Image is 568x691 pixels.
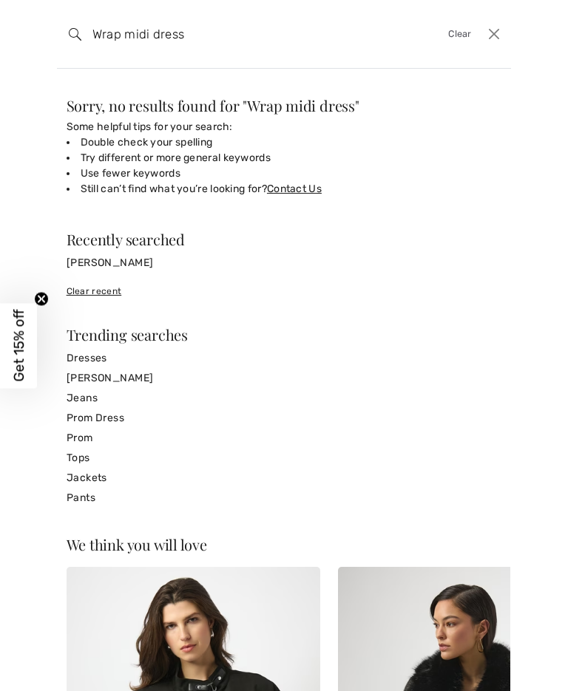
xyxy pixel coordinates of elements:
a: [PERSON_NAME] [67,368,502,388]
a: Tops [67,448,502,468]
a: Prom [67,428,502,448]
span: Clear [448,27,472,41]
button: Close [484,23,505,45]
button: Close teaser [34,291,49,306]
li: Still can’t find what you’re looking for? [67,181,502,197]
div: Recently searched [67,232,502,247]
input: TYPE TO SEARCH [81,12,393,56]
img: search the website [69,28,81,41]
a: Jackets [67,468,502,488]
a: Dresses [67,348,502,368]
li: Use fewer keywords [67,166,502,181]
li: Double check your spelling [67,135,502,150]
li: Try different or more general keywords [67,150,502,166]
a: Contact Us [267,183,322,195]
a: Jeans [67,388,502,408]
span: Wrap midi dress [247,95,355,115]
a: Pants [67,488,502,508]
a: Prom Dress [67,408,502,428]
div: Trending searches [67,327,502,342]
span: We think you will love [67,534,207,554]
span: Get 15% off [10,310,27,382]
a: [PERSON_NAME] [67,253,502,273]
div: Sorry, no results found for " " [67,98,502,113]
div: Clear recent [67,285,502,298]
div: Some helpful tips for your search: [67,119,502,197]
